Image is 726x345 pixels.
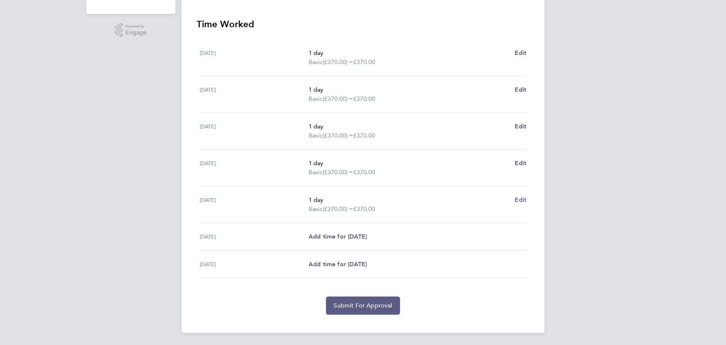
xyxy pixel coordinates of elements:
span: (£370.00) = [323,205,353,212]
div: [DATE] [200,260,309,269]
span: Add time for [DATE] [309,233,367,240]
a: Edit [515,195,526,205]
a: Edit [515,48,526,58]
span: Edit [515,123,526,130]
a: Add time for [DATE] [309,260,367,269]
span: Submit For Approval [334,302,392,309]
span: (£370.00) = [323,132,353,139]
span: Basic [309,168,323,177]
div: [DATE] [200,48,309,67]
span: Edit [515,196,526,203]
button: Submit For Approval [326,297,400,315]
span: £370.00 [353,95,375,102]
div: [DATE] [200,122,309,140]
span: Add time for [DATE] [309,261,367,268]
span: Edit [515,49,526,56]
a: Edit [515,85,526,94]
div: [DATE] [200,159,309,177]
a: Powered byEngage [115,23,147,37]
span: Basic [309,94,323,103]
span: £370.00 [353,205,375,212]
span: Powered by [126,23,147,30]
span: Edit [515,86,526,93]
div: [DATE] [200,195,309,214]
span: Basic [309,58,323,67]
span: (£370.00) = [323,58,353,66]
span: (£370.00) = [323,169,353,176]
span: £370.00 [353,132,375,139]
p: 1 day [309,85,509,94]
span: (£370.00) = [323,95,353,102]
span: Basic [309,205,323,214]
div: [DATE] [200,232,309,241]
p: 1 day [309,159,509,168]
span: £370.00 [353,169,375,176]
a: Add time for [DATE] [309,232,367,241]
a: Edit [515,122,526,131]
span: Edit [515,159,526,167]
span: Basic [309,131,323,140]
span: £370.00 [353,58,375,66]
span: Engage [126,30,147,36]
p: 1 day [309,195,509,205]
div: [DATE] [200,85,309,103]
h3: Time Worked [197,18,529,30]
p: 1 day [309,122,509,131]
a: Edit [515,159,526,168]
p: 1 day [309,48,509,58]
